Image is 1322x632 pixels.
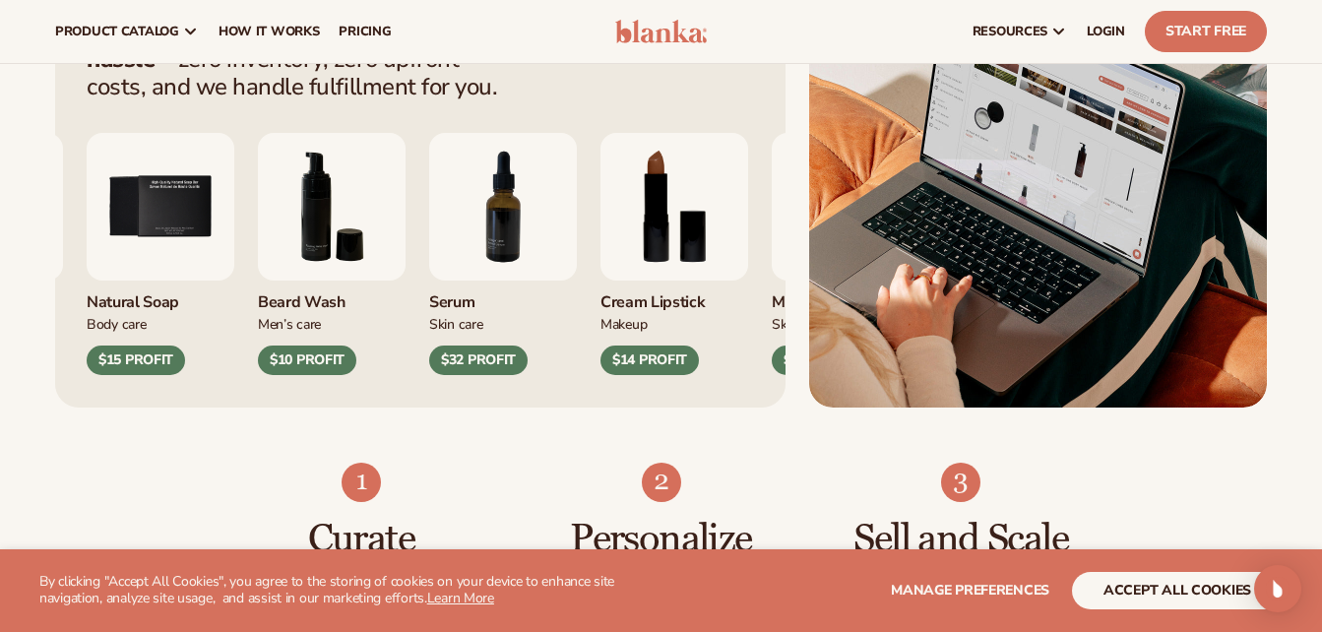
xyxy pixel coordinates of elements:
div: Open Intercom Messenger [1254,565,1301,612]
img: Collagen and retinol serum. [429,133,577,281]
span: Manage preferences [891,581,1049,600]
p: By clicking "Accept All Cookies", you agree to the storing of cookies on your device to enhance s... [39,574,650,607]
span: How It Works [219,24,320,39]
div: 8 / 9 [600,133,748,375]
img: Luxury cream lipstick. [600,133,748,281]
div: 9 / 9 [772,133,919,375]
img: Shopify Image 8 [642,463,681,502]
span: resources [973,24,1047,39]
div: Body Care [87,313,234,334]
a: Learn More [427,589,494,607]
div: Skin Care [429,313,577,334]
button: accept all cookies [1072,572,1283,609]
div: Men’s Care [258,313,406,334]
div: Cream Lipstick [600,281,748,313]
div: Skin Care [772,313,919,334]
div: $35 PROFIT [772,346,870,375]
div: $14 PROFIT [600,346,699,375]
h3: Personalize [550,518,772,561]
div: Natural Soap [87,281,234,313]
h3: Curate [251,518,472,561]
div: 7 / 9 [429,133,577,375]
div: Serum [429,281,577,313]
div: $32 PROFIT [429,346,528,375]
h3: Sell and Scale [850,518,1072,561]
div: Moisturizer [772,281,919,313]
span: pricing [339,24,391,39]
img: Foaming beard wash. [258,133,406,281]
div: Beard Wash [258,281,406,313]
a: Start Free [1145,11,1267,52]
div: $10 PROFIT [258,346,356,375]
div: 6 / 9 [258,133,406,375]
img: Shopify Image 9 [941,463,980,502]
img: Moisturizer. [772,133,919,281]
img: logo [615,20,708,43]
img: Nature bar of soap. [87,133,234,281]
div: $15 PROFIT [87,346,185,375]
div: 5 / 9 [87,133,234,375]
img: Shopify Image 7 [342,463,381,502]
span: product catalog [55,24,179,39]
span: LOGIN [1087,24,1125,39]
div: Makeup [600,313,748,334]
button: Manage preferences [891,572,1049,609]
